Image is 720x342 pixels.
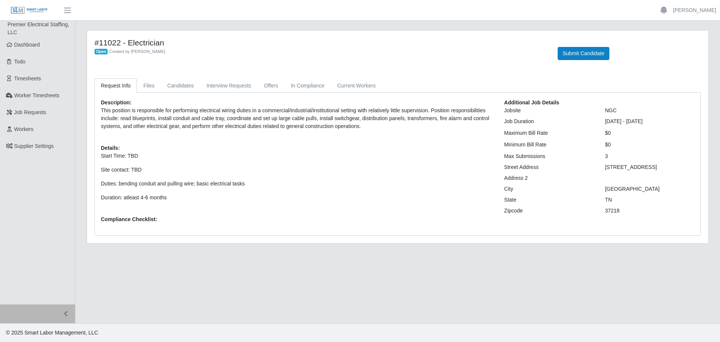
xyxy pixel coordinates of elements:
span: Workers [14,126,34,132]
span: Premier Electrical Staffing, LLC [7,21,69,35]
span: Timesheets [14,75,41,81]
p: Start Time: TBD [101,152,493,160]
img: SLM Logo [10,6,48,15]
div: [GEOGRAPHIC_DATA] [599,185,700,193]
div: $0 [599,141,700,149]
div: Address 2 [498,174,599,182]
div: Street Address [498,163,599,171]
div: Job Duration [498,118,599,125]
a: Candidates [161,78,200,93]
span: Worker Timesheets [14,92,59,98]
span: Job Requests [14,109,46,115]
b: Additional Job Details [504,99,559,105]
p: Site contact: TBD [101,166,493,174]
div: City [498,185,599,193]
div: 37218 [599,207,700,215]
div: 3 [599,152,700,160]
b: Compliance Checklist: [101,216,157,222]
span: © 2025 Smart Labor Management, LLC [6,330,98,336]
span: Todo [14,59,25,65]
div: Zipcode [498,207,599,215]
span: Created by [PERSON_NAME] [109,49,165,54]
div: State [498,196,599,204]
a: [PERSON_NAME] [673,6,716,14]
div: Maximum Bill Rate [498,129,599,137]
span: Supplier Settings [14,143,54,149]
a: Interview Requests [200,78,258,93]
a: Request Info [94,78,137,93]
div: [DATE] - [DATE] [599,118,700,125]
div: [STREET_ADDRESS] [599,163,700,171]
div: Max Submissions [498,152,599,160]
span: Open [94,49,108,55]
div: Jobsite [498,107,599,115]
h4: #11022 - Electrician [94,38,546,47]
div: TN [599,196,700,204]
b: Description: [101,99,132,105]
p: This position is responsible for performing electrical wiring duties in a commercial/industrial/i... [101,107,493,130]
div: NGC [599,107,700,115]
a: Files [137,78,161,93]
span: Dashboard [14,42,40,48]
b: Details: [101,145,120,151]
button: Submit Candidate [558,47,609,60]
a: In Compliance [285,78,331,93]
a: Offers [258,78,285,93]
p: Duration: atleast 4-6 months [101,194,493,202]
p: Duties: bending conduit and pulling wire; basic electrical tasks [101,180,493,188]
a: Current Workers [331,78,382,93]
div: $0 [599,129,700,137]
div: Minimum Bill Rate [498,141,599,149]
